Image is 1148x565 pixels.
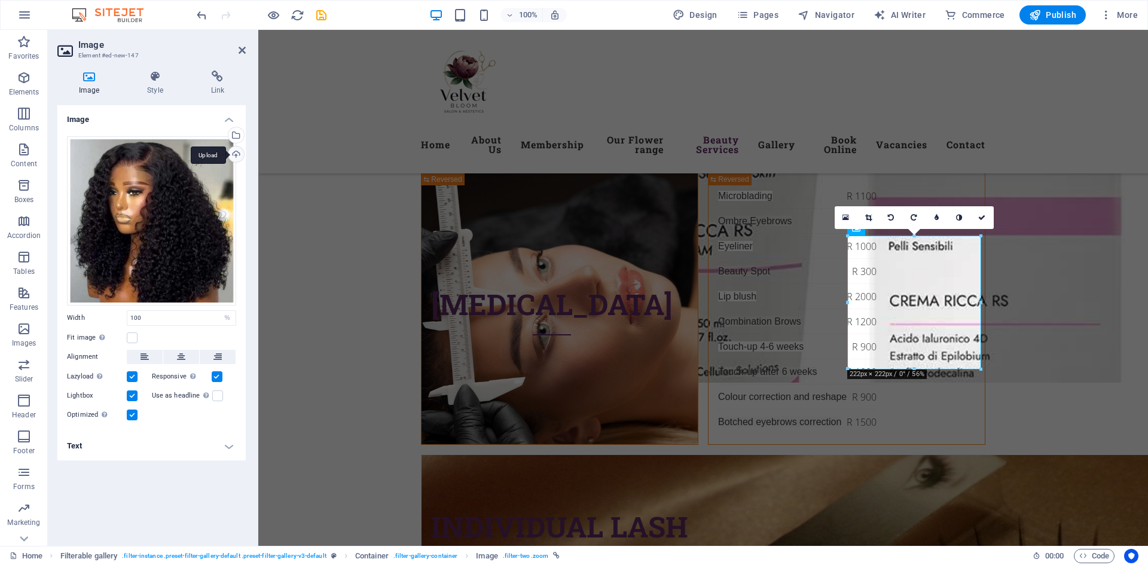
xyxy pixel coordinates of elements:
[880,206,903,229] a: Rotate left 90°
[732,5,783,25] button: Pages
[12,410,36,420] p: Header
[152,369,212,384] label: Responsive
[500,8,543,22] button: 100%
[60,549,118,563] span: Click to select. Double-click to edit
[1074,549,1115,563] button: Code
[8,51,39,61] p: Favorites
[152,389,212,403] label: Use as headline
[553,552,560,559] i: This element is linked
[291,8,304,22] i: Reload page
[122,549,326,563] span: . filter-instance .preset-filter-gallery-default .preset-filter-gallery-v3-default
[793,5,859,25] button: Navigator
[67,389,127,403] label: Lightbox
[1100,9,1138,21] span: More
[67,331,127,345] label: Fit image
[903,206,926,229] a: Rotate right 90°
[67,369,127,384] label: Lazyload
[1045,549,1064,563] span: 00 00
[1095,5,1143,25] button: More
[67,350,127,364] label: Alignment
[549,10,560,20] i: On resize automatically adjust zoom level to fit chosen device.
[1029,9,1076,21] span: Publish
[1054,551,1055,560] span: :
[57,432,246,460] h4: Text
[835,206,857,229] a: Select files from the file manager, stock photos, or upload file(s)
[874,9,926,21] span: AI Writer
[14,195,34,204] p: Boxes
[737,9,778,21] span: Pages
[15,374,33,384] p: Slider
[69,8,158,22] img: Editor Logo
[126,71,189,96] h4: Style
[60,549,560,563] nav: breadcrumb
[194,8,209,22] button: undo
[11,159,37,169] p: Content
[13,446,35,456] p: Footer
[673,9,717,21] span: Design
[668,5,722,25] div: Design (Ctrl+Alt+Y)
[857,206,880,229] a: Crop mode
[971,206,994,229] a: Confirm ( Ctrl ⏎ )
[331,552,337,559] i: This element is a customizable preset
[10,303,38,312] p: Features
[9,87,39,97] p: Elements
[10,549,42,563] a: Click to cancel selection. Double-click to open Pages
[945,9,1005,21] span: Commerce
[798,9,854,21] span: Navigator
[948,206,971,229] a: Greyscale
[290,8,304,22] button: reload
[13,482,35,491] p: Forms
[12,338,36,348] p: Images
[315,8,328,22] i: Save (Ctrl+S)
[503,549,549,563] span: . filter-two .zoom
[78,50,222,61] h3: Element #ed-new-147
[1079,549,1109,563] span: Code
[314,8,328,22] button: save
[57,71,126,96] h4: Image
[7,518,40,527] p: Marketing
[9,123,39,133] p: Columns
[668,5,722,25] button: Design
[195,8,209,22] i: Undo: Change image (Ctrl+Z)
[67,314,127,321] label: Width
[518,8,538,22] h6: 100%
[1019,5,1086,25] button: Publish
[355,549,389,563] span: Click to select. Double-click to edit
[67,408,127,422] label: Optimized
[926,206,948,229] a: Blur
[7,231,41,240] p: Accordion
[869,5,930,25] button: AI Writer
[13,267,35,276] p: Tables
[78,39,246,50] h2: Image
[190,71,246,96] h4: Link
[228,146,245,163] a: Upload
[940,5,1010,25] button: Commerce
[57,105,246,127] h4: Image
[1033,549,1064,563] h6: Session time
[67,136,236,306] div: PHOTO-2025-10-06-08-09-49-pFno_dluuMvHkXUqOU5fpA.jpg
[393,549,457,563] span: . filter-gallery-container
[476,549,497,563] span: Click to select. Double-click to edit
[1124,549,1138,563] button: Usercentrics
